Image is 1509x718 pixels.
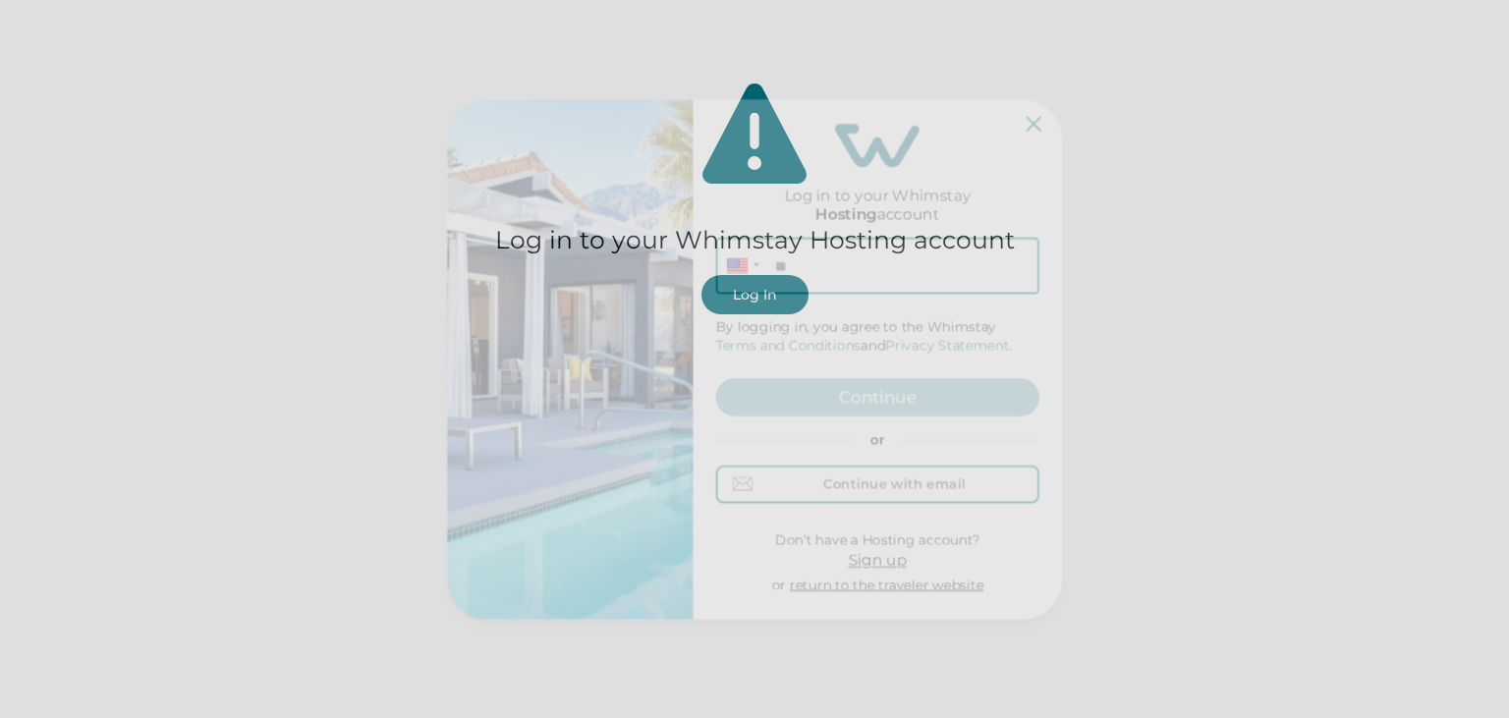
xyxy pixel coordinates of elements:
img: login-logo [835,124,921,167]
img: auth-banner [447,99,693,620]
p: Don’t have a Hosting account? [771,530,983,549]
a: Privacy Statement. [885,336,1012,353]
h2: Log in to your Whimstay [784,167,971,204]
button: Continue with email [716,465,1039,503]
a: return to the traveler website [790,576,983,592]
div: United States: + 1 [716,237,765,294]
p: or [771,576,983,594]
a: Terms and Conditions [716,336,861,353]
div: Continue with email [823,476,965,491]
p: account [815,204,939,223]
span: Sign up [848,551,907,569]
p: Hosting [815,204,877,223]
button: Close [1026,116,1040,131]
p: By logging in, you agree to the Whimstay and [716,317,1039,355]
button: Continue [716,378,1039,416]
p: or [716,431,1039,450]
